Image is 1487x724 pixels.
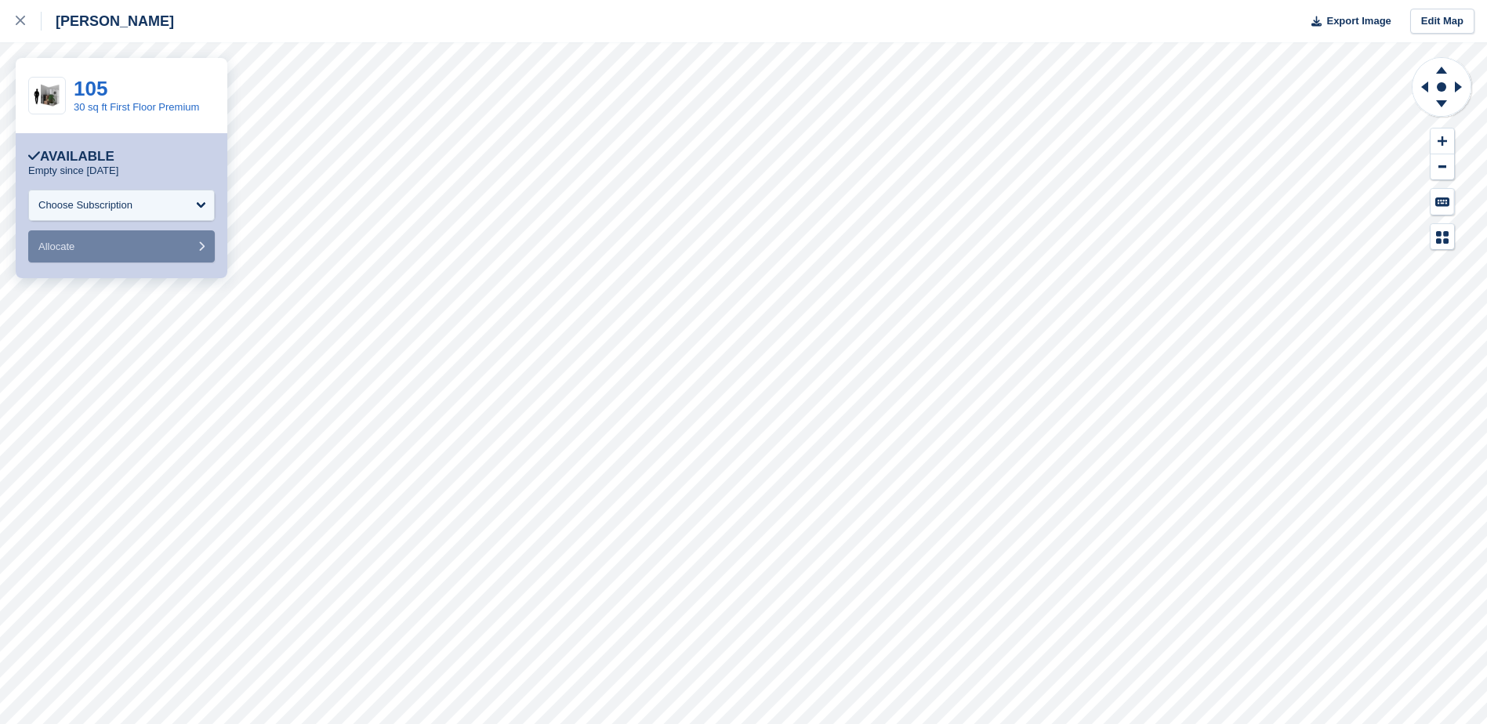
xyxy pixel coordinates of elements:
[38,241,74,252] span: Allocate
[1431,224,1454,250] button: Map Legend
[1410,9,1474,34] a: Edit Map
[1431,189,1454,215] button: Keyboard Shortcuts
[38,197,132,213] div: Choose Subscription
[28,165,118,177] p: Empty since [DATE]
[1431,154,1454,180] button: Zoom Out
[74,77,107,100] a: 105
[29,82,65,110] img: 30-sqft-unit.jpg
[1302,9,1391,34] button: Export Image
[74,101,199,113] a: 30 sq ft First Floor Premium
[28,230,215,262] button: Allocate
[28,149,114,165] div: Available
[1431,129,1454,154] button: Zoom In
[42,12,174,31] div: [PERSON_NAME]
[1326,13,1391,29] span: Export Image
